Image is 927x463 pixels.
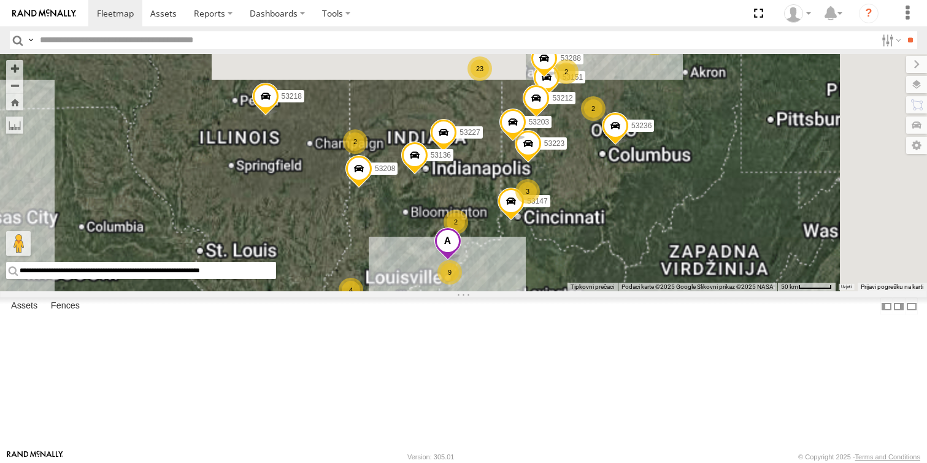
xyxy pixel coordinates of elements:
label: Fences [45,298,86,315]
button: Mjerilo karte: 50 km naprema 51 piksela [777,283,836,291]
span: 53223 [544,139,564,147]
span: 53136 [430,150,450,159]
button: Povucite Pegmana na kartu da biste otvorili Street View [6,231,31,256]
span: 53208 [375,164,395,172]
span: 53147 [527,197,547,205]
label: Search Filter Options [877,31,903,49]
div: 2 [581,96,606,121]
button: Zoom out [6,77,23,94]
label: Search Query [26,31,36,49]
div: 2 [343,129,367,154]
div: 2 [554,59,579,84]
div: Version: 305.01 [407,453,454,461]
button: Tipkovni prečaci [571,283,614,291]
div: © Copyright 2025 - [798,453,920,461]
div: 3 [515,179,540,204]
a: Uvjeti [841,285,852,289]
span: 53218 [281,92,301,101]
div: 2 [444,210,468,234]
label: Map Settings [906,137,927,154]
a: Prijavi pogrešku na karti [861,283,923,290]
span: 53151 [562,72,582,81]
span: Podaci karte ©2025 Google Slikovni prikaz ©2025 NASA [621,283,774,290]
div: 9 [437,260,462,285]
label: Dock Summary Table to the Left [880,297,893,315]
i: ? [859,4,879,23]
button: Zoom in [6,60,23,77]
div: 23 [467,56,492,81]
button: Zoom Home [6,94,23,110]
span: 53203 [528,118,548,126]
label: Hide Summary Table [906,297,918,315]
div: 5 [642,31,667,55]
a: Visit our Website [7,451,63,463]
label: Measure [6,117,23,134]
a: Terms and Conditions [855,453,920,461]
span: 50 km [781,283,798,290]
span: 53212 [552,94,572,102]
span: 53227 [460,128,480,136]
span: 53288 [560,54,580,63]
span: 53236 [631,121,652,130]
div: Miky Transport [780,4,815,23]
label: Dock Summary Table to the Right [893,297,905,315]
div: 4 [339,278,363,302]
img: rand-logo.svg [12,9,76,18]
label: Assets [5,298,44,315]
